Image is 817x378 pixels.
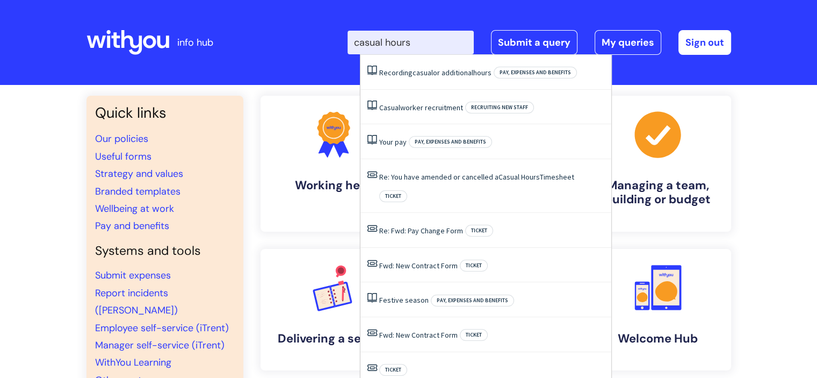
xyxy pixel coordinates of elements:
[379,103,400,112] span: Casual
[413,68,433,77] span: casual
[379,295,429,305] a: Festive season
[95,185,180,198] a: Branded templates
[491,30,577,55] a: Submit a query
[95,202,174,215] a: Wellbeing at work
[177,34,213,51] p: info hub
[269,332,398,346] h4: Delivering a service
[261,96,407,232] a: Working here
[348,31,474,54] input: Search
[95,104,235,122] h3: Quick links
[379,68,491,77] a: Recordingcasualor additionalhours
[585,96,731,232] a: Managing a team, building or budget
[95,269,171,282] a: Submit expenses
[594,179,722,207] h4: Managing a team, building or budget
[594,332,722,346] h4: Welcome Hub
[498,172,519,182] span: Casual
[585,249,731,370] a: Welcome Hub
[379,190,407,202] span: Ticket
[348,30,731,55] div: | -
[409,136,492,148] span: Pay, expenses and benefits
[95,167,183,180] a: Strategy and values
[465,102,534,113] span: Recruiting new staff
[465,225,493,237] span: Ticket
[379,137,407,147] a: Your pay
[379,103,463,112] a: Casualworker recruitment
[261,249,407,370] a: Delivering a service
[494,67,577,79] span: Pay, expenses and benefits
[95,244,235,259] h4: Systems and tools
[95,219,169,232] a: Pay and benefits
[473,68,491,77] span: hours
[95,339,225,352] a: Manager self-service (iTrent)
[95,322,229,334] a: Employee self-service (iTrent)
[95,132,148,145] a: Our policies
[95,356,171,369] a: WithYou Learning
[595,30,661,55] a: My queries
[379,364,407,376] span: Ticket
[460,260,488,272] span: Ticket
[431,295,514,306] span: Pay, expenses and benefits
[95,287,178,317] a: Report incidents ([PERSON_NAME])
[379,261,458,270] a: Fwd: New Contract Form
[95,150,151,163] a: Useful forms
[379,330,458,340] a: Fwd: New Contract Form
[521,172,540,182] span: Hours
[678,30,731,55] a: Sign out
[269,179,398,192] h4: Working here
[460,329,488,341] span: Ticket
[379,172,574,182] a: Re: You have amended or cancelled aCasual HoursTimesheet
[379,226,463,236] a: Re: Fwd: Pay Change Form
